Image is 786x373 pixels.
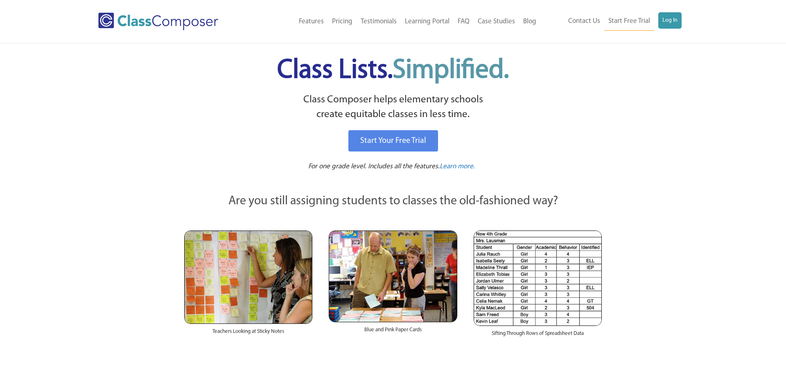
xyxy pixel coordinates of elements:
p: Are you still assigning students to classes the old-fashioned way? [184,192,602,210]
img: Class Composer [98,13,218,30]
div: Blue and Pink Paper Cards [329,322,457,342]
img: Teachers Looking at Sticky Notes [184,231,312,324]
a: Start Your Free Trial [348,130,438,151]
a: Learning Portal [401,13,454,31]
img: Blue and Pink Paper Cards [329,231,457,322]
span: Learn more. [440,163,475,170]
a: Pricing [328,13,357,31]
div: Teachers Looking at Sticky Notes [184,324,312,344]
a: Testimonials [357,13,401,31]
a: Blog [519,13,540,31]
p: Class Composer helps elementary schools create equitable classes in less time. [183,93,603,122]
span: For one grade level. Includes all the features. [308,163,440,170]
a: Learn more. [440,162,475,172]
span: Start Your Free Trial [360,137,426,145]
a: Case Studies [474,13,519,31]
div: Sifting Through Rows of Spreadsheet Data [474,326,602,346]
a: Log In [658,12,682,29]
nav: Header Menu [540,12,682,31]
nav: Header Menu [252,13,540,31]
a: Start Free Trial [604,12,654,31]
a: FAQ [454,13,474,31]
span: Simplified. [393,57,509,84]
a: Features [295,13,328,31]
a: Contact Us [564,12,604,30]
span: Class Lists. [277,57,509,84]
img: Spreadsheets [474,231,602,326]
